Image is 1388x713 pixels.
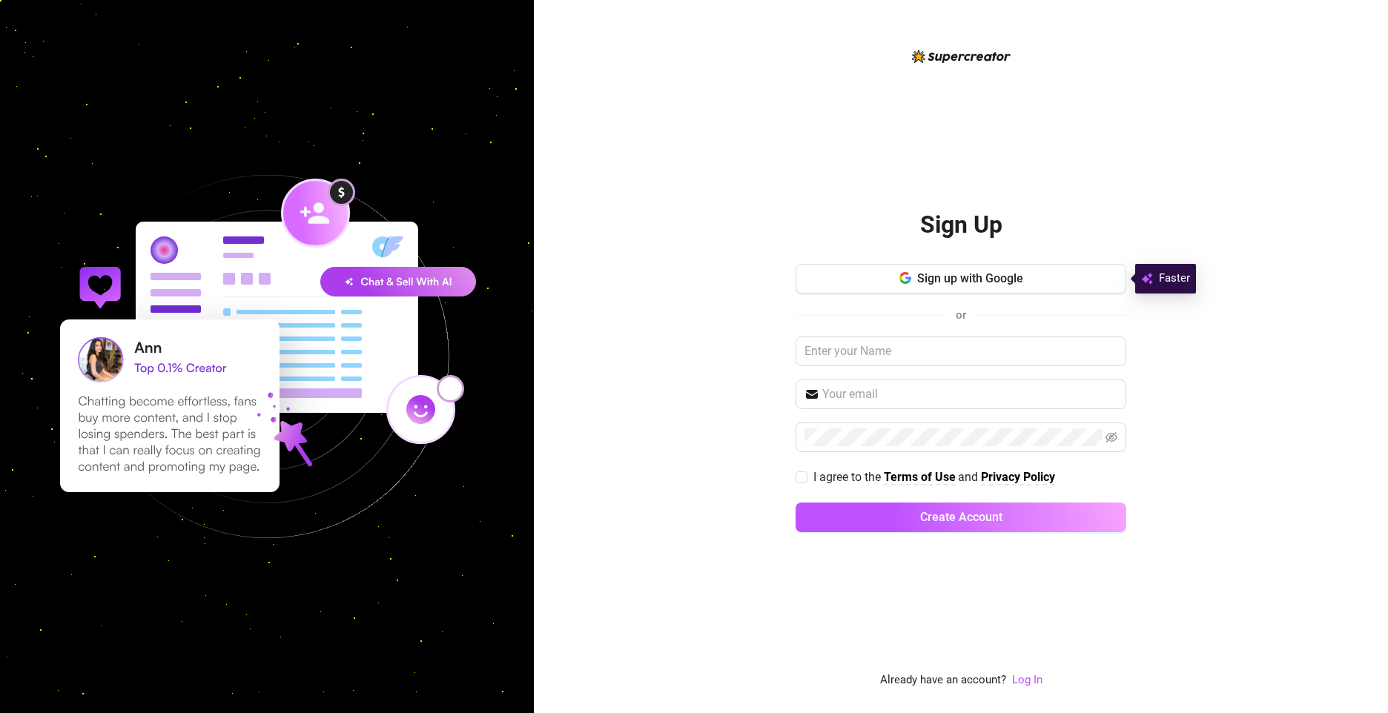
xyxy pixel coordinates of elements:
img: svg%3e [1141,270,1153,288]
h2: Sign Up [920,210,1002,240]
strong: Terms of Use [884,470,956,484]
span: Create Account [920,510,1002,524]
span: I agree to the [813,470,884,484]
input: Enter your Name [796,336,1126,366]
button: Sign up with Google [796,264,1126,294]
span: Already have an account? [880,671,1006,689]
span: Sign up with Google [917,271,1023,285]
a: Log In [1012,671,1042,689]
span: eye-invisible [1106,431,1117,443]
a: Log In [1012,673,1042,686]
a: Terms of Use [884,470,956,485]
img: logo-BBDzfeDw.svg [912,50,1011,63]
strong: Privacy Policy [981,470,1055,484]
span: or [956,308,966,322]
a: Privacy Policy [981,470,1055,485]
button: Create Account [796,503,1126,532]
span: Faster [1159,270,1190,288]
span: and [958,470,981,484]
input: Your email [822,385,1117,403]
img: signup-background-D0MIrEPF.svg [10,100,523,613]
